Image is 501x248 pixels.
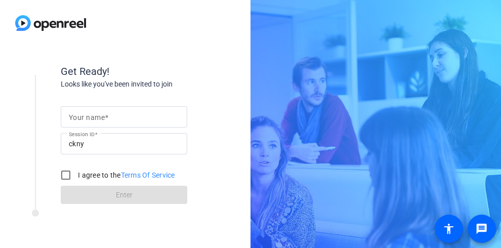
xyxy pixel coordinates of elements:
[476,223,488,235] mat-icon: message
[76,170,175,180] label: I agree to the
[61,64,263,79] div: Get Ready!
[69,113,105,121] mat-label: Your name
[61,79,263,90] div: Looks like you've been invited to join
[443,223,455,235] mat-icon: accessibility
[121,171,175,179] a: Terms Of Service
[69,131,95,137] mat-label: Session ID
